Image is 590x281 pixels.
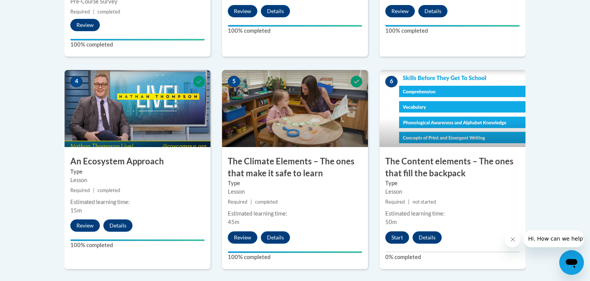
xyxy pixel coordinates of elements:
label: Type [385,179,520,187]
span: completed [98,187,120,193]
div: Estimated learning time: [385,209,520,218]
div: Lesson [228,187,362,196]
label: 100% completed [70,40,205,49]
button: Details [103,219,133,232]
div: Estimated learning time: [70,198,205,206]
button: Details [418,5,447,17]
span: 6 [385,76,398,87]
span: 5 [228,76,240,87]
div: Lesson [385,187,520,196]
span: | [93,9,94,15]
div: Your progress [228,25,362,27]
button: Review [70,19,100,31]
span: Required [70,187,90,193]
button: Review [70,219,100,232]
label: 100% completed [228,253,362,261]
button: Review [385,5,415,17]
label: 100% completed [228,27,362,35]
span: Required [385,199,405,205]
label: 100% completed [70,241,205,249]
span: 15m [70,207,82,214]
button: Details [261,231,290,244]
span: Required [228,199,247,205]
img: Course Image [222,70,368,147]
span: | [93,187,94,193]
span: | [250,199,252,205]
div: Estimated learning time: [228,209,362,218]
span: 50m [385,219,397,225]
button: Details [413,231,442,244]
span: 4 [70,76,83,87]
img: Course Image [380,70,525,147]
iframe: Button to launch messaging window [559,250,584,275]
span: | [408,199,409,205]
div: Your progress [385,25,520,27]
img: Course Image [65,70,210,147]
label: Type [228,179,362,187]
span: not started [413,199,436,205]
div: Lesson [70,176,205,184]
label: Type [70,167,205,176]
div: Your progress [228,251,362,253]
span: completed [98,9,120,15]
span: Hi. How can we help? [5,5,62,12]
span: Required [70,9,90,15]
div: Your progress [70,239,205,241]
h3: The Climate Elements – The ones that make it safe to learn [222,156,368,179]
button: Review [228,5,257,17]
span: completed [255,199,278,205]
label: 0% completed [385,253,520,261]
span: 45m [228,219,239,225]
h3: The Content elements – The ones that fill the backpack [380,156,525,179]
div: Your progress [70,39,205,40]
button: Details [261,5,290,17]
button: Review [228,231,257,244]
iframe: Message from company [524,230,584,247]
button: Start [385,231,409,244]
h3: An Ecosystem Approach [65,156,210,167]
iframe: Close message [505,232,520,247]
label: 100% completed [385,27,520,35]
